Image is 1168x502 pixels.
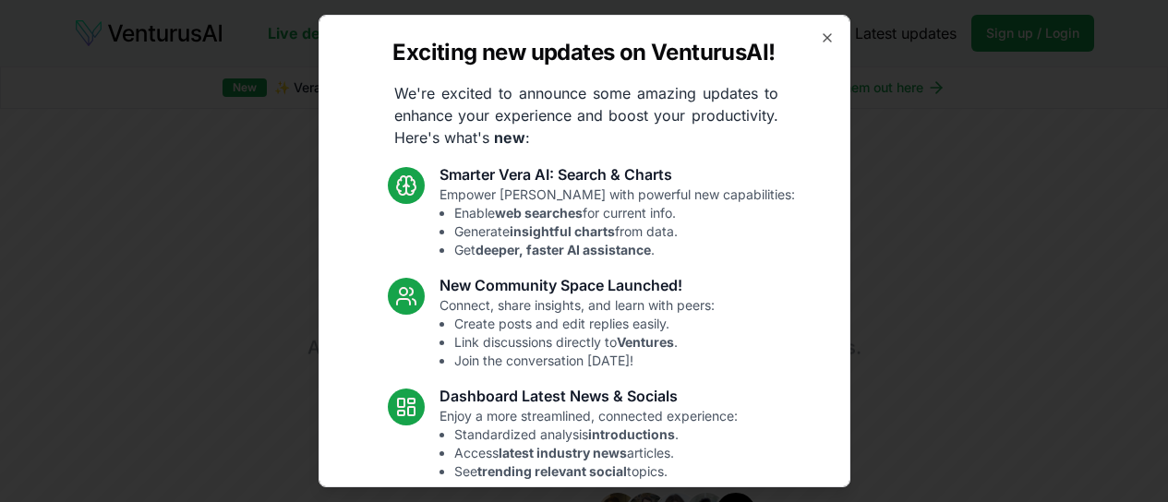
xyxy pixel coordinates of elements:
li: See topics. [454,462,738,481]
strong: insightful charts [510,223,615,239]
h3: New Community Space Launched! [440,274,715,296]
li: Join the conversation [DATE]! [454,352,715,370]
li: Enable for current info. [454,204,795,222]
p: Enjoy a more streamlined, connected experience: [440,407,738,481]
h2: Exciting new updates on VenturusAI! [392,38,775,67]
li: Access articles. [454,444,738,462]
p: Connect, share insights, and learn with peers: [440,296,715,370]
p: Empower [PERSON_NAME] with powerful new capabilities: [440,185,795,259]
strong: latest industry news [499,445,627,460]
li: Generate from data. [454,222,795,241]
strong: web searches [495,205,583,221]
h3: Smarter Vera AI: Search & Charts [440,163,795,185]
strong: trending relevant social [477,463,627,479]
li: Get . [454,241,795,259]
h3: Dashboard Latest News & Socials [440,385,738,407]
p: We're excited to announce some amazing updates to enhance your experience and boost your producti... [379,82,793,149]
li: Standardized analysis . [454,425,738,444]
strong: deeper, faster AI assistance [476,242,651,257]
li: Create posts and edit replies easily. [454,315,715,333]
strong: Ventures [617,334,674,350]
strong: new [494,128,525,147]
strong: introductions [588,426,675,442]
li: Link discussions directly to . [454,333,715,352]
